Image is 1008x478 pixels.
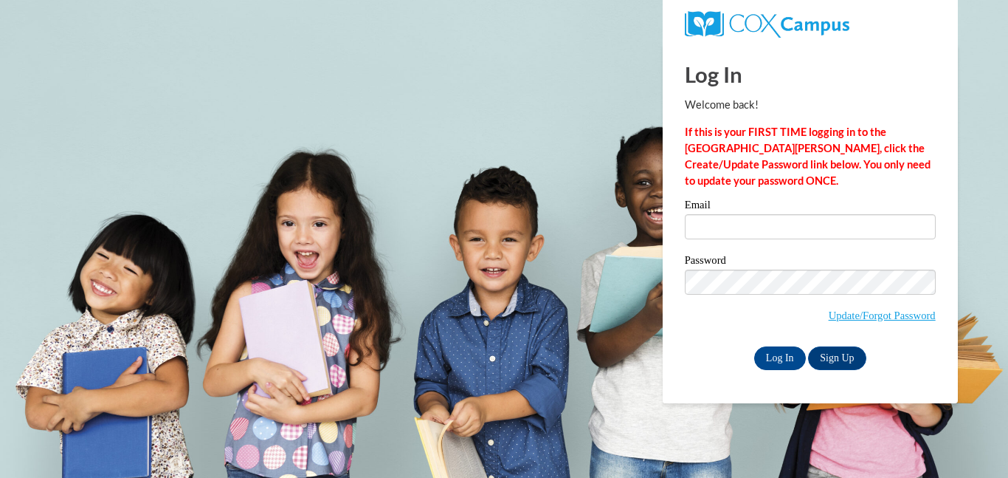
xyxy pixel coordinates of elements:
[685,17,849,30] a: COX Campus
[685,126,931,187] strong: If this is your FIRST TIME logging in to the [GEOGRAPHIC_DATA][PERSON_NAME], click the Create/Upd...
[685,59,936,89] h1: Log In
[829,310,936,321] a: Update/Forgot Password
[685,11,849,38] img: COX Campus
[685,199,936,214] label: Email
[685,255,936,270] label: Password
[808,346,866,370] a: Sign Up
[754,346,806,370] input: Log In
[685,97,936,113] p: Welcome back!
